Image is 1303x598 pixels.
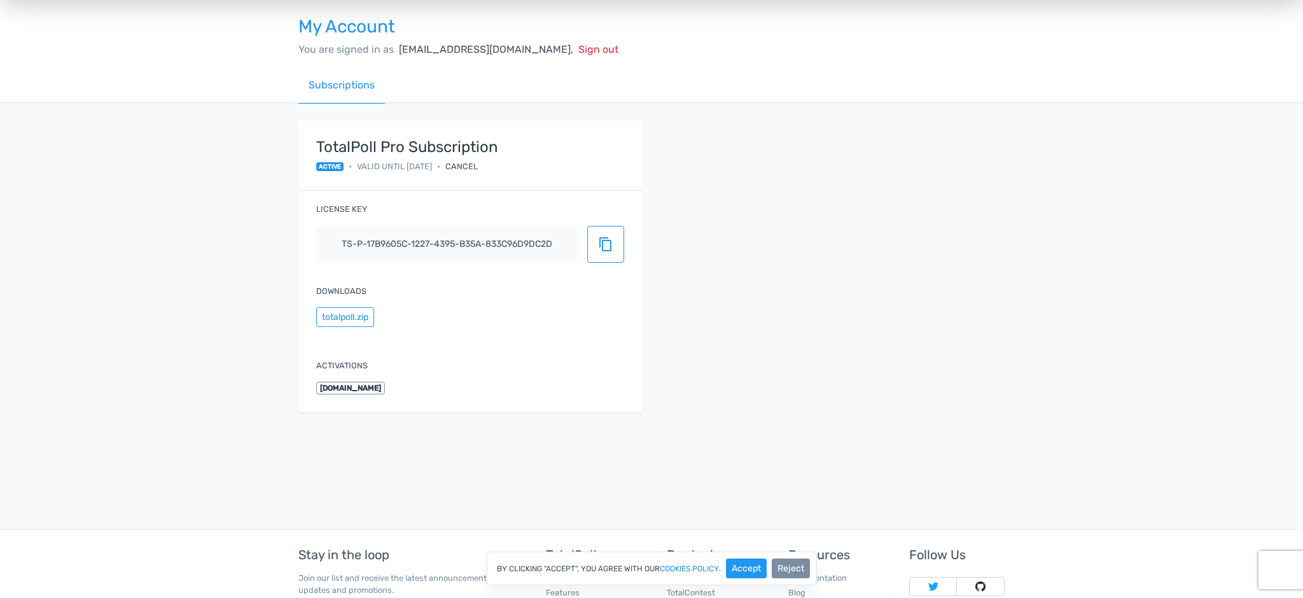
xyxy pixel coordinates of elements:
strong: TotalPoll Pro Subscription [316,139,498,155]
a: Subscriptions [298,67,385,104]
a: cookies policy [660,565,719,573]
a: Features [546,588,580,597]
h5: Products [667,548,762,562]
button: Reject [772,559,810,578]
img: Follow TotalSuite on Github [975,581,986,592]
button: Accept [726,559,767,578]
h3: My Account [298,17,1005,37]
span: [EMAIL_ADDRESS][DOMAIN_NAME], [399,43,573,55]
span: • [437,160,440,172]
span: content_copy [598,237,613,252]
button: content_copy [587,226,624,263]
h5: TotalSuite [546,548,641,562]
a: TotalContest [667,588,715,597]
a: Blog [788,588,805,597]
h5: Resources [788,548,884,562]
button: totalpoll.zip [316,307,374,327]
label: Downloads [316,285,366,297]
span: • [349,160,352,172]
img: Follow TotalSuite on Twitter [928,581,938,592]
span: active [316,162,344,171]
span: Valid until [DATE] [357,160,432,172]
label: License key [316,203,367,215]
span: [DOMAIN_NAME] [316,382,385,394]
span: You are signed in as [298,43,394,55]
div: Cancel [445,160,478,172]
h5: Follow Us [909,548,1005,562]
h5: Stay in the loop [298,548,515,562]
div: By clicking "Accept", you agree with our . [487,552,817,585]
label: Activations [316,359,368,372]
span: Sign out [578,43,618,55]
